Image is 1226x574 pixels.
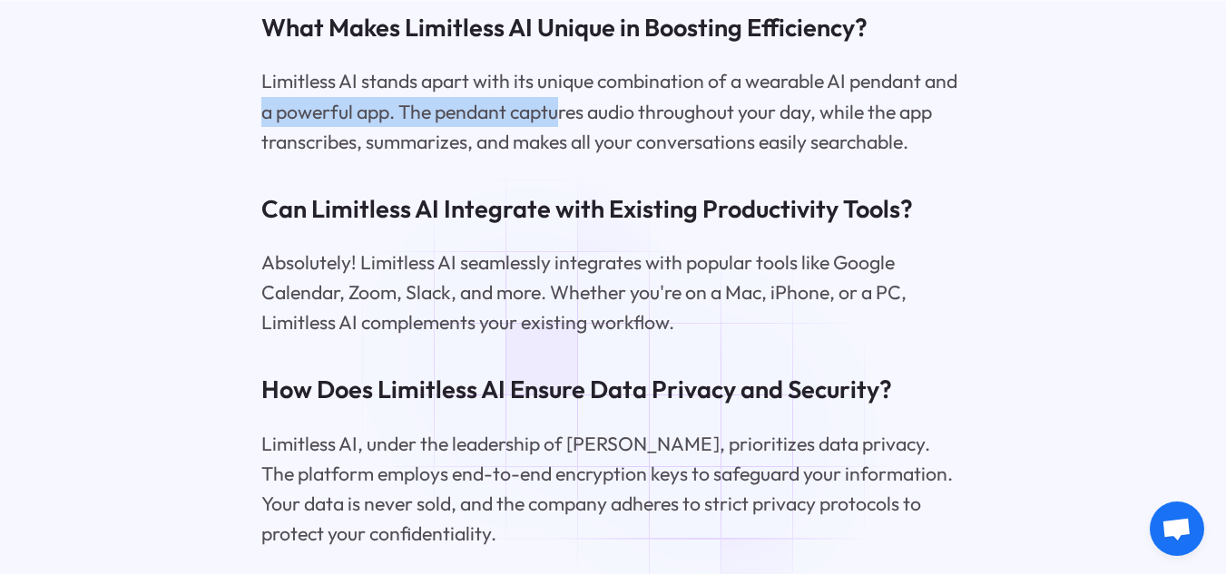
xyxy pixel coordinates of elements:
h3: How Does Limitless AI Ensure Data Privacy and Security? [261,373,965,407]
p: Absolutely! Limitless AI seamlessly integrates with popular tools like Google Calendar, Zoom, Sla... [261,248,965,338]
p: Limitless AI stands apart with its unique combination of a wearable AI pendant and a powerful app... [261,66,965,157]
p: Limitless AI, under the leadership of [PERSON_NAME], prioritizes data privacy. The platform emplo... [261,429,965,550]
h3: What Makes Limitless AI Unique in Boosting Efficiency? [261,11,965,45]
div: Open chat [1150,501,1204,556]
h3: Can Limitless AI Integrate with Existing Productivity Tools? [261,192,965,227]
